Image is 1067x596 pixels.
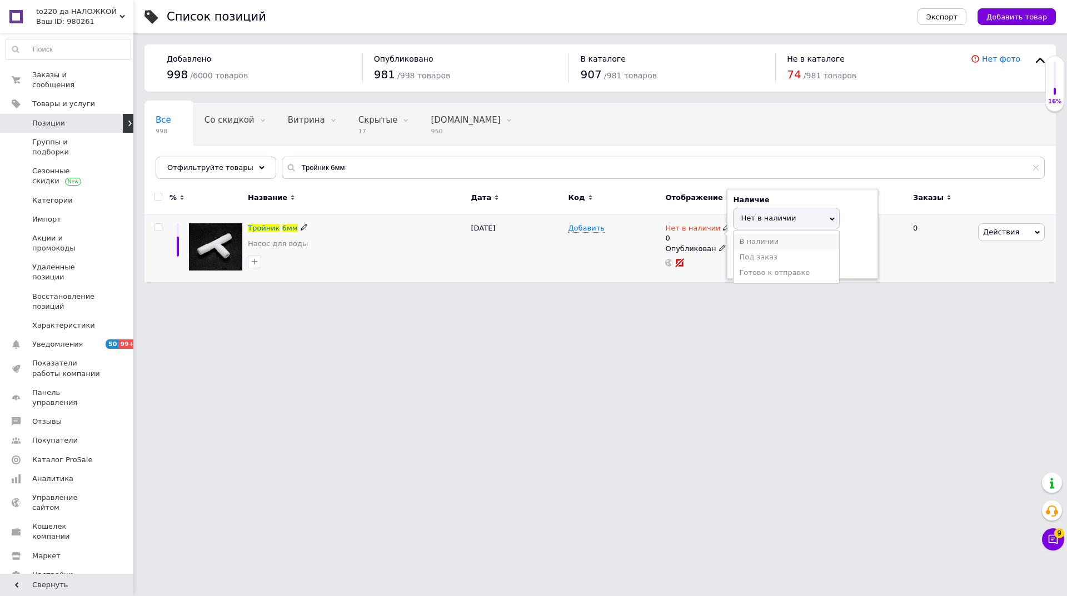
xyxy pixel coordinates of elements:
[156,157,231,167] span: Опубликованные
[32,262,103,282] span: Удаленные позиции
[118,339,137,349] span: 99+
[734,249,839,265] li: Под заказ
[32,551,61,561] span: Маркет
[169,193,177,203] span: %
[32,233,103,253] span: Акции и промокоды
[282,157,1045,179] input: Поиск по названию позиции, артикулу и поисковым запросам
[32,320,95,330] span: Характеристики
[983,228,1019,236] span: Действия
[431,115,500,125] span: [DOMAIN_NAME]
[32,570,73,580] span: Настройки
[787,68,801,81] span: 74
[32,99,95,109] span: Товары и услуги
[106,339,118,349] span: 50
[374,54,433,63] span: Опубликовано
[282,224,298,232] span: 6мм
[665,193,722,203] span: Отображение
[358,115,398,125] span: Скрытые
[167,54,211,63] span: Добавлено
[374,68,395,81] span: 981
[787,54,845,63] span: Не в каталоге
[665,224,720,236] span: Нет в наличии
[32,214,61,224] span: Импорт
[986,13,1047,21] span: Добавить товар
[734,234,839,249] li: В наличии
[32,137,103,157] span: Группы и подборки
[926,13,958,21] span: Экспорт
[358,127,398,136] span: 17
[913,193,944,203] span: Заказы
[36,7,119,17] span: to220 да НАЛОЖКОЙ
[167,68,188,81] span: 998
[32,493,103,513] span: Управление сайтом
[6,39,131,59] input: Поиск
[189,223,242,271] img: Тройник 6мм
[32,339,83,349] span: Уведомления
[918,8,966,25] button: Экспорт
[733,195,872,205] div: Наличие
[167,11,266,23] div: Список позиций
[734,265,839,281] li: Готово к отправке
[167,163,253,172] span: Отфильтруйте товары
[32,118,65,128] span: Позиции
[580,68,601,81] span: 907
[32,196,73,206] span: Категории
[804,71,856,80] span: / 981 товаров
[1054,527,1064,537] span: 9
[205,115,255,125] span: Со скидкой
[248,224,297,232] a: Тройник6мм
[32,388,103,408] span: Панель управления
[156,127,171,136] span: 998
[248,239,308,249] a: Насос для воды
[741,214,796,222] span: Нет в наличии
[32,292,103,312] span: Восстановление позиций
[156,115,171,125] span: Все
[190,71,248,80] span: / 6000 товаров
[568,193,585,203] span: Код
[431,127,500,136] span: 950
[1042,528,1064,550] button: Чат с покупателем9
[906,215,975,282] div: 0
[468,215,565,282] div: [DATE]
[248,224,280,232] span: Тройник
[248,193,287,203] span: Название
[978,8,1056,25] button: Добавить товар
[665,223,730,243] div: 0
[32,166,103,186] span: Сезонные скидки
[568,224,604,233] span: Добавить
[32,522,103,542] span: Кошелек компании
[397,71,450,80] span: / 998 товаров
[36,17,133,27] div: Ваш ID: 980261
[665,244,801,254] div: Опубликован
[32,417,62,427] span: Отзывы
[982,54,1020,63] a: Нет фото
[1046,98,1064,106] div: 16%
[32,435,78,445] span: Покупатели
[604,71,657,80] span: / 981 товаров
[32,358,103,378] span: Показатели работы компании
[288,115,325,125] span: Витрина
[32,455,92,465] span: Каталог ProSale
[32,70,103,90] span: Заказы и сообщения
[580,54,625,63] span: В каталоге
[32,474,73,484] span: Аналитика
[471,193,491,203] span: Дата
